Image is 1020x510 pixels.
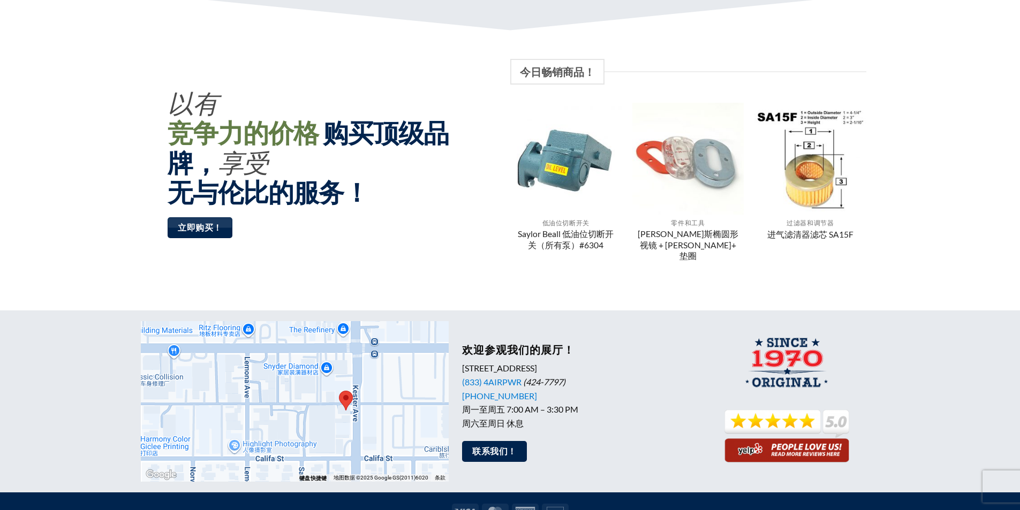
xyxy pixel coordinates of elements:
[462,377,522,387] a: (833) 4AIRPWR
[435,475,445,481] font: 条款
[523,377,565,387] font: (424-7797)
[462,418,524,428] font: 周六至周日 休息
[299,475,327,482] button: 键盘快捷键
[638,229,739,263] a: [PERSON_NAME]斯椭圆形视镜 + [PERSON_NAME]+ 垫圈
[462,363,537,373] font: [STREET_ADDRESS]
[168,117,449,177] font: 购买顶级品牌，
[767,230,853,239] font: 进气滤清器滤芯 SA15F
[671,219,705,227] font: 零件和工具
[435,475,445,481] a: 条款（在新标签页中打开）
[542,219,590,227] font: 低油位切断开关
[143,468,179,482] img: 谷歌
[742,337,833,394] img: 原装全美压缩机
[168,217,233,238] a: 立即购买！
[462,343,575,356] font: 欢迎参观我们的展厅！
[143,468,179,482] a: 在Google地图中打开此区域（会打开一个新闻）
[462,404,578,414] font: 周一至周五 7:00 AM – 3:30 PM
[632,103,744,215] img: 柯蒂斯椭圆形视镜 + 盖 + 垫圈
[787,219,834,227] font: 过滤器和调节器
[168,177,369,207] font: 无与伦比的服务！
[510,103,622,215] img: Saylor Beall 低油位切断开关（所有泵）#6304
[518,229,614,249] font: Saylor Beall 低油位切断开关（所有泵）#6304
[520,65,595,78] font: 今日畅销商品！
[472,446,516,456] font: 联系我们！
[767,229,853,242] a: 进气滤清器滤芯 SA15F
[218,147,268,178] font: 享受
[462,441,527,462] a: 联系我们！
[638,229,738,261] font: [PERSON_NAME]斯椭圆形视镜 + [PERSON_NAME]+ 垫圈
[168,117,319,148] font: 竞争力的价格
[515,229,616,252] a: Saylor Beall 低油位切断开关（所有泵）#6304
[168,88,218,118] font: 以有
[334,475,428,481] font: 地图数据 ©2025 Google GS(2011)6020
[754,103,866,215] img: 进气滤清器滤芯 SA15F
[462,391,537,401] a: [PHONE_NUMBER]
